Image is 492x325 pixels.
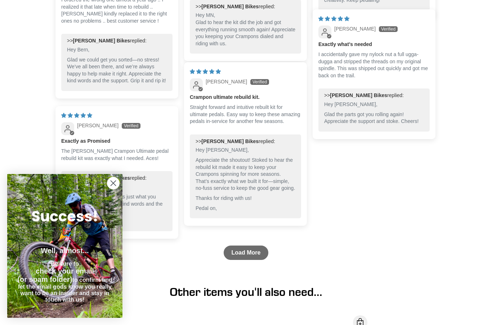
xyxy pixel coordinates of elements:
p: Pedal on, [196,205,295,212]
p: I accidentally gave my nylock nut a full ugga-dugga and stripped the threads on my original spind... [318,51,430,79]
span: 5 star review [318,16,349,22]
b: Exactly as Promised [61,138,173,145]
span: 🎉 [58,225,72,241]
p: Hey [PERSON_NAME], [324,101,424,108]
div: >> replied: [67,37,167,45]
span: to confirm and let the email gods know you really want to be an insider and stay in touch with us! [17,277,112,303]
span: 5 star review [190,69,221,74]
b: Exactly what’s needed [318,41,430,48]
div: >> replied: [196,3,295,10]
p: Hey MN, Glad to hear the kit did the job and got everything running smooth again! Appreciate you ... [196,12,295,47]
span: check your email [36,267,94,275]
h1: Other items you'll also need... [50,285,442,299]
p: Hey Bern, [67,46,167,54]
p: Hey [PERSON_NAME], [196,147,295,154]
span: 5 star review [61,113,92,118]
span: Success! [31,206,98,226]
a: Load More [224,246,269,260]
b: [PERSON_NAME] Bikes [330,92,387,98]
p: The [PERSON_NAME] Crampon Ultimate pedal rebuild kit was exactly what I needed. Aces! [61,148,173,162]
b: [PERSON_NAME] Bikes [201,4,259,9]
span: [PERSON_NAME] [77,123,118,128]
span: [PERSON_NAME] [334,26,376,32]
p: Glad the parts got you rolling again! Appreciate the support and stoke. Cheers! [324,111,424,125]
div: >> replied: [196,138,295,145]
span: Well, almost... [41,247,89,255]
span: (or spam folder) [17,275,72,283]
p: Thanks for riding with us! [196,195,295,202]
span: Be sure to [51,261,79,267]
b: Crampon ultimate rebuild kit. [190,94,301,101]
b: [PERSON_NAME] Bikes [201,138,259,144]
p: Straight forward and intuitive rebuilt kit for ultimate pedals. Easy way to keep these amazing pe... [190,104,301,125]
span: [PERSON_NAME] [206,79,247,84]
div: >> replied: [324,92,424,99]
button: Close dialog [107,177,120,189]
p: Glad we could get you sorted—no stress! We’ve all been there, and we’re always happy to help make... [67,56,167,84]
b: [PERSON_NAME] Bikes [73,38,130,44]
p: Appreciate the shoutout! Stoked to hear the rebuild kit made it easy to keep your Crampons spinni... [196,157,295,192]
